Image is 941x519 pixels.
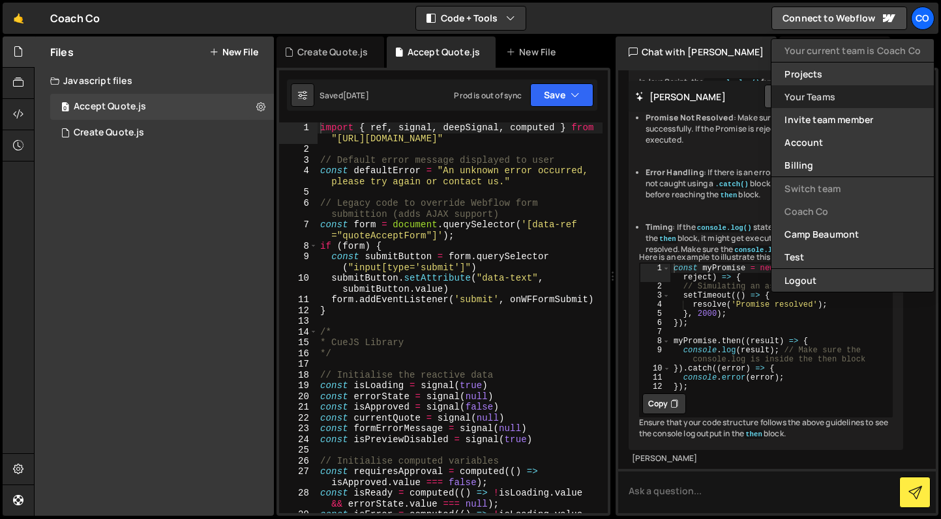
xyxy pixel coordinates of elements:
div: 10 [640,364,670,373]
div: 11 [640,373,670,382]
strong: Promise Not Resolved [646,112,734,123]
div: New File [506,46,561,59]
div: 18 [279,370,318,381]
div: 13 [279,316,318,327]
button: Save [530,83,593,107]
div: 5 [279,187,318,198]
code: then [744,430,764,439]
a: 🤙 [3,3,35,34]
div: 14 [279,327,318,338]
button: Start new chat [764,85,868,108]
div: 12 [640,382,670,391]
div: Documentation [779,36,889,68]
code: console.log() [704,78,761,87]
div: 28 [279,488,318,509]
a: Camp Beaumont [771,223,934,245]
strong: Timing [646,221,673,232]
h2: [PERSON_NAME] [635,91,726,103]
code: .catch() [713,180,750,189]
a: Account [771,131,934,154]
div: 1 [279,122,318,144]
div: 7 [640,328,670,337]
div: 12 [279,305,318,316]
div: 9 [640,346,670,364]
div: [PERSON_NAME] [632,453,901,464]
div: 8 [640,337,670,346]
div: 15 [279,337,318,348]
div: Coach Co [50,10,100,26]
div: In JavaScript, the function is used to log messages to console. If you are not seeing the console... [629,66,904,450]
h2: Files [50,45,74,59]
div: Accept Quote.js [408,46,480,59]
div: 21 [279,402,318,413]
div: 3 [279,155,318,166]
div: 24 [279,434,318,445]
button: Logout [771,269,934,292]
div: 7 [279,219,318,241]
a: Connect to Webflow [771,7,907,30]
strong: Error Handling [646,167,704,178]
code: console.log() [696,223,753,232]
a: Test [771,245,934,268]
button: New File [209,47,258,57]
button: Copy [642,393,686,414]
div: 4 [279,165,318,187]
div: 25 [279,445,318,456]
div: 11 [279,294,318,305]
div: 135/22255.js [50,120,274,146]
div: 2 [279,144,318,155]
button: Code + Tools [416,7,526,30]
code: then [658,234,678,244]
li: : Make sure that the Promise is resolving successfully. If the Promise is rejected, the block wil... [646,113,893,145]
a: Billing [771,154,934,176]
div: Chat with [PERSON_NAME] [616,36,777,68]
div: [DATE] [343,90,369,101]
li: : If the statement is placed before the block, it might get executed before the Promise is resolv... [646,222,893,255]
div: 23 [279,423,318,434]
div: Create Quote.js [74,127,144,139]
div: Prod is out of sync [454,90,522,101]
code: then [719,191,739,200]
a: Projects [771,63,934,85]
div: 2 [640,282,670,291]
div: 4 [640,300,670,309]
div: 135/925.js [50,94,274,120]
div: Saved [320,90,369,101]
span: 0 [61,103,69,113]
div: Create Quote.js [297,46,368,59]
code: console.log() [733,245,790,255]
div: 17 [279,359,318,370]
div: 6 [640,318,670,328]
div: 10 [279,273,318,294]
li: : If there is an error in the Promise chain and it is not caught using a block, the execution mig... [646,167,893,200]
div: 3 [640,291,670,300]
div: Javascript files [35,68,274,94]
div: 8 [279,241,318,252]
div: 20 [279,391,318,402]
a: Co [911,7,934,30]
div: 9 [279,251,318,273]
div: 22 [279,413,318,424]
div: 16 [279,348,318,359]
a: Invite team member [771,108,934,131]
div: 19 [279,380,318,391]
a: Your Teams [771,85,934,108]
div: 1 [640,264,670,282]
div: 6 [279,198,318,219]
div: 27 [279,466,318,488]
div: 5 [640,309,670,318]
div: 26 [279,456,318,467]
div: Accept Quote.js [74,101,146,113]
